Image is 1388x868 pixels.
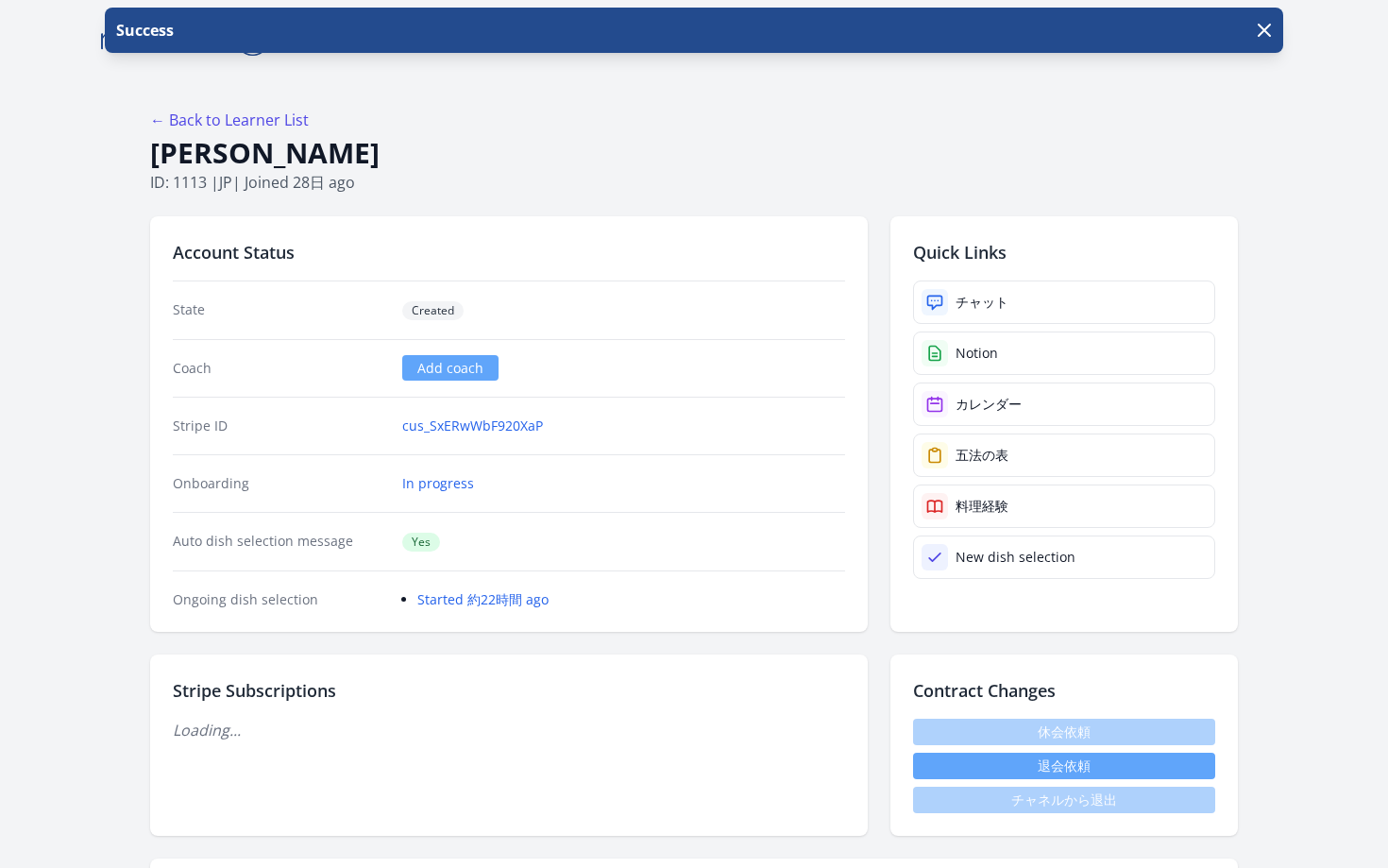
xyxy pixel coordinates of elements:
[956,446,1008,465] div: 五法の表
[417,590,549,608] a: Started 約22時間 ago
[173,719,845,741] p: Loading...
[402,474,474,493] a: In progress
[173,590,387,609] dt: Ongoing dish selection
[402,301,464,320] span: Created
[913,677,1215,704] h2: Contract Changes
[956,497,1008,516] div: 料理経験
[173,532,387,552] dt: Auto dish selection message
[913,536,1215,579] a: New dish selection
[956,344,998,363] div: Notion
[956,395,1022,414] div: カレンダー
[913,239,1215,265] h2: Quick Links
[150,110,309,130] a: ← Back to Learner List
[402,533,440,552] span: Yes
[913,753,1215,779] button: 退会依頼
[173,300,387,320] dt: State
[173,474,387,493] dt: Onboarding
[956,293,1008,312] div: チャット
[913,383,1215,426] a: カレンダー
[913,332,1215,375] a: Notion
[402,417,543,435] a: cus_SxERwWbF920XaP
[173,417,387,435] dt: Stripe ID
[956,548,1075,567] div: New dish selection
[402,355,499,381] a: Add coach
[173,359,387,378] dt: Coach
[173,677,845,704] h2: Stripe Subscriptions
[913,787,1215,813] span: チャネルから退出
[112,19,174,42] p: Success
[173,239,845,265] h2: Account Status
[913,719,1215,745] span: 休会依頼
[913,281,1215,324] a: チャット
[219,172,232,193] span: jp
[150,171,1238,194] p: ID: 1113 | | Joined 28日 ago
[913,485,1215,528] a: 料理経験
[913,434,1215,477] a: 五法の表
[150,135,1238,171] h1: [PERSON_NAME]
